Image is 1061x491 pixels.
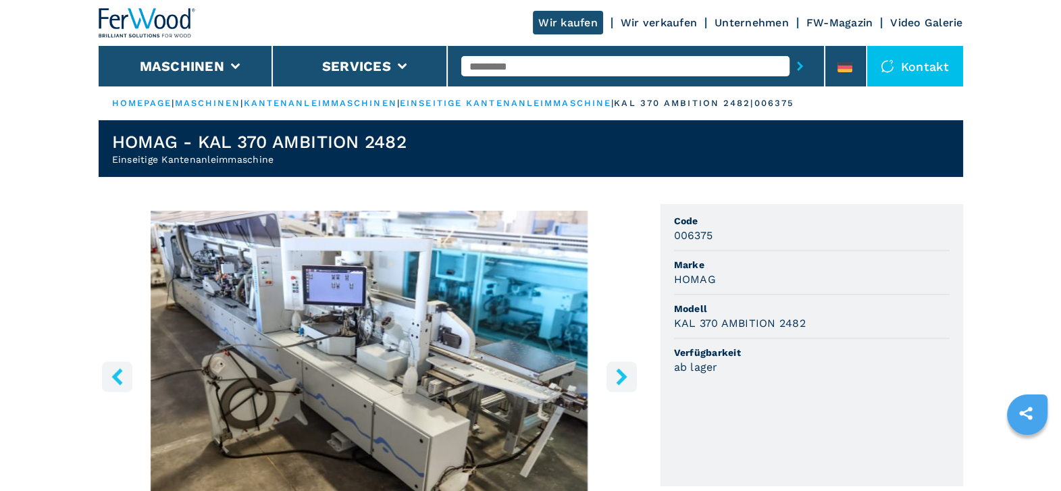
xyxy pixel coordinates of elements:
h3: ab lager [674,359,718,375]
div: Kontakt [867,46,963,86]
button: submit-button [790,51,810,82]
a: HOMEPAGE [112,98,172,108]
p: 006375 [754,97,794,109]
a: FW-Magazin [806,16,873,29]
a: Video Galerie [890,16,962,29]
h1: HOMAG - KAL 370 AMBITION 2482 [112,131,407,153]
a: maschinen [175,98,241,108]
a: Wir verkaufen [621,16,697,29]
span: | [397,98,400,108]
a: Wir kaufen [533,11,603,34]
button: left-button [102,361,132,392]
h3: 006375 [674,228,713,243]
img: Kontakt [881,59,894,73]
span: | [240,98,243,108]
p: kal 370 ambition 2482 | [614,97,754,109]
span: Verfügbarkeit [674,346,950,359]
span: Code [674,214,950,228]
span: | [172,98,174,108]
span: Modell [674,302,950,315]
button: Services [322,58,391,74]
a: sharethis [1009,396,1043,430]
a: kantenanleimmaschinen [244,98,397,108]
span: Marke [674,258,950,272]
span: | [611,98,614,108]
a: einseitige kantenanleimmaschine [400,98,611,108]
a: Unternehmen [715,16,789,29]
button: Maschinen [140,58,224,74]
h3: HOMAG [674,272,716,287]
h2: Einseitige Kantenanleimmaschine [112,153,407,166]
iframe: Chat [1004,430,1051,481]
button: right-button [606,361,637,392]
h3: KAL 370 AMBITION 2482 [674,315,806,331]
img: Ferwood [99,8,196,38]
